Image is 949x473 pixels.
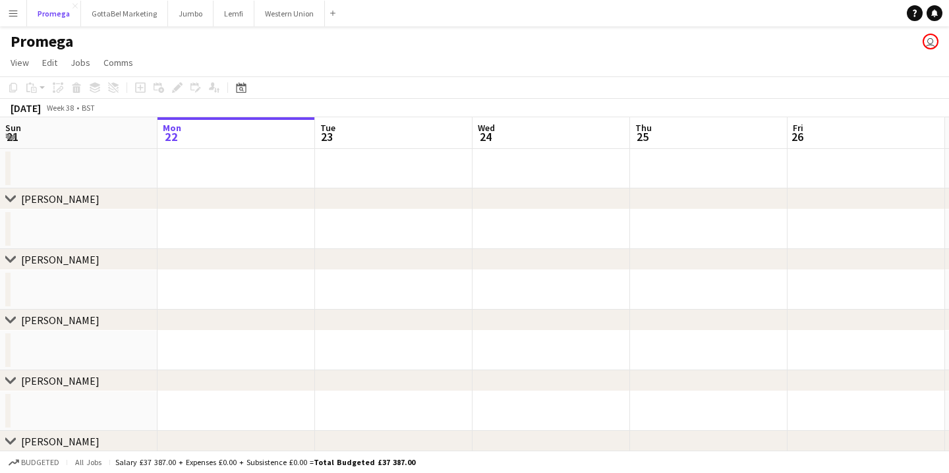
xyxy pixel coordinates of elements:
[98,54,138,71] a: Comms
[21,374,100,387] div: [PERSON_NAME]
[5,122,21,134] span: Sun
[21,192,100,206] div: [PERSON_NAME]
[3,129,21,144] span: 21
[21,253,100,266] div: ​[PERSON_NAME]
[103,57,133,69] span: Comms
[27,1,81,26] button: Promega
[168,1,214,26] button: Jumbo
[21,458,59,467] span: Budgeted
[71,57,90,69] span: Jobs
[115,457,415,467] div: Salary £37 387.00 + Expenses £0.00 + Subsistence £0.00 =
[923,34,938,49] app-user-avatar: Booking & Talent Team
[793,122,803,134] span: Fri
[72,457,104,467] span: All jobs
[11,101,41,115] div: [DATE]
[214,1,254,26] button: Lemfi
[5,54,34,71] a: View
[318,129,335,144] span: 23
[21,435,100,448] div: [PERSON_NAME]
[478,122,495,134] span: Wed
[81,1,168,26] button: GottaBe! Marketing
[37,54,63,71] a: Edit
[7,455,61,470] button: Budgeted
[65,54,96,71] a: Jobs
[11,57,29,69] span: View
[476,129,495,144] span: 24
[82,103,95,113] div: BST
[21,314,100,327] div: [PERSON_NAME]
[635,122,652,134] span: Thu
[314,457,415,467] span: Total Budgeted £37 387.00
[633,129,652,144] span: 25
[11,32,73,51] h1: Promega
[42,57,57,69] span: Edit
[254,1,325,26] button: Western Union
[43,103,76,113] span: Week 38
[320,122,335,134] span: Tue
[161,129,181,144] span: 22
[791,129,803,144] span: 26
[163,122,181,134] span: Mon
